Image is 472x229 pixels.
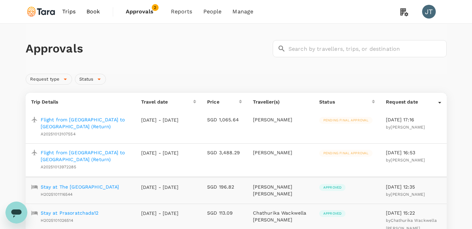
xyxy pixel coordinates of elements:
[386,98,438,105] div: Request date
[41,218,73,223] span: H2025101026514
[253,116,309,123] p: [PERSON_NAME]
[26,4,57,19] img: Tara Climate Ltd
[41,209,98,216] a: Stay at Prasoratchada12
[386,158,425,162] span: by
[26,41,270,56] h1: Approvals
[319,151,373,156] span: Pending final approval
[253,98,309,105] p: Traveller(s)
[253,209,309,223] p: Chathurika Wackwella [PERSON_NAME]
[319,118,373,123] span: Pending final approval
[75,74,106,85] div: Status
[288,40,447,57] input: Search by travellers, trips, or destination
[391,192,425,197] span: [PERSON_NAME]
[207,183,242,190] p: SGD 196.82
[319,98,372,105] div: Status
[31,98,130,105] p: Trip Details
[26,74,72,85] div: Request type
[62,8,76,16] span: Trips
[141,149,179,156] p: [DATE] - [DATE]
[207,98,239,105] div: Price
[41,183,119,190] a: Stay at The [GEOGRAPHIC_DATA]
[207,209,242,216] p: SGD 113.09
[386,116,441,123] p: [DATE] 17:16
[75,76,97,83] span: Status
[152,4,159,11] span: 2
[386,209,441,216] p: [DATE] 15:22
[386,125,425,130] span: by
[391,125,425,130] span: [PERSON_NAME]
[126,8,160,16] span: Approvals
[207,116,242,123] p: SGD 1,065.64
[386,183,441,190] p: [DATE] 12:35
[253,149,309,156] p: [PERSON_NAME]
[422,5,436,19] div: JT
[386,149,441,156] p: [DATE] 16:53
[41,132,76,136] span: A20251013107554
[207,149,242,156] p: SGD 3,488.29
[41,165,76,169] span: A20251013972285
[41,192,73,197] span: H2025101116544
[171,8,192,16] span: Reports
[386,192,425,197] span: by
[253,183,309,197] p: [PERSON_NAME] [PERSON_NAME]
[203,8,222,16] span: People
[232,8,253,16] span: Manage
[5,202,27,224] iframe: Button to launch messaging window
[86,8,100,16] span: Book
[319,211,346,216] span: Approved
[391,158,425,162] span: [PERSON_NAME]
[41,116,130,130] a: Flight from [GEOGRAPHIC_DATA] to [GEOGRAPHIC_DATA] (Return)
[141,98,193,105] div: Travel date
[26,76,64,83] span: Request type
[41,149,130,163] a: Flight from [GEOGRAPHIC_DATA] to [GEOGRAPHIC_DATA] (Return)
[141,117,179,123] p: [DATE] - [DATE]
[141,210,179,217] p: [DATE] - [DATE]
[319,185,346,190] span: Approved
[141,184,179,191] p: [DATE] - [DATE]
